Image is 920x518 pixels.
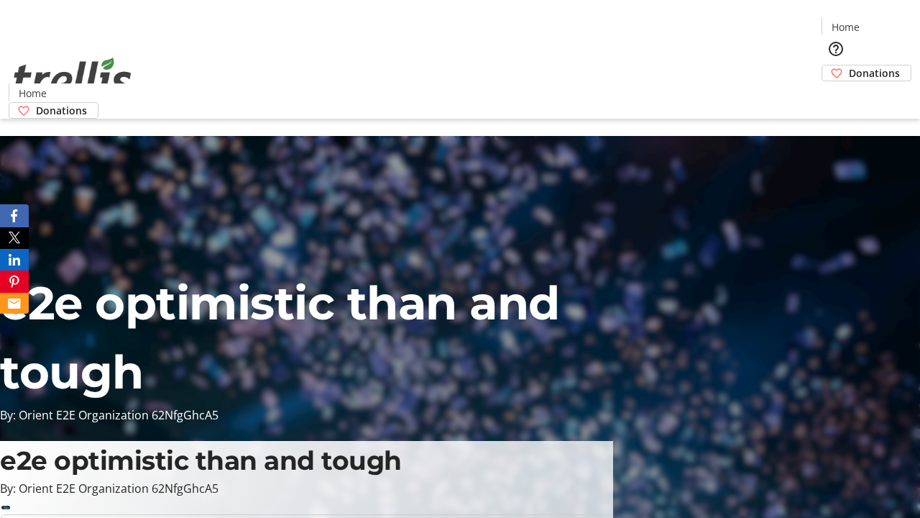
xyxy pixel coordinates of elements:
[9,86,55,101] a: Home
[832,19,860,35] span: Home
[19,86,47,101] span: Home
[9,102,98,119] a: Donations
[822,19,868,35] a: Home
[822,65,911,81] a: Donations
[849,65,900,81] span: Donations
[36,103,87,118] span: Donations
[822,35,850,63] button: Help
[822,81,850,110] button: Cart
[9,42,137,114] img: Orient E2E Organization 62NfgGhcA5's Logo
